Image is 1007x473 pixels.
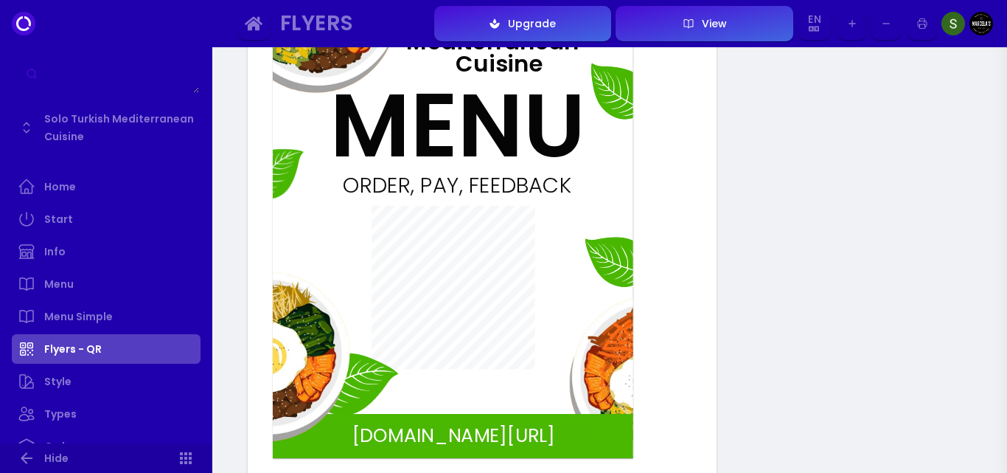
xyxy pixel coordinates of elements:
[969,12,993,35] img: Image
[12,334,201,364] a: Flyers - QR
[330,81,512,170] div: MENU
[571,41,676,142] img: images%2F-O9s0k2mv4lR4xznE8UJ-marcelas70%2F32515leaf.png
[941,12,965,35] img: Image
[229,134,315,220] img: images%2F-O9s0k2mv4lR4xznE8UJ-marcelas70%2F32515leaf.png
[12,104,201,151] a: Solo Turkish Mediterranean Cuisine
[616,6,793,41] button: View
[12,269,201,299] a: Menu
[280,15,415,32] div: Flyers
[12,172,201,201] a: Home
[434,6,612,41] button: Upgrade
[12,367,201,396] a: Style
[12,204,201,234] a: Start
[312,426,596,444] div: [DOMAIN_NAME][URL]
[336,175,577,196] div: ORDER, PAY, FEEDBACK
[694,18,727,29] div: View
[12,399,201,429] a: Types
[12,237,201,266] a: Info
[12,432,201,461] a: Orders
[501,18,556,29] div: Upgrade
[565,203,681,317] img: images%2F-O9s0k2mv4lR4xznE8UJ-marcelas70%2F32515leaf.png
[274,7,430,41] button: Flyers
[12,302,201,331] a: Menu Simple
